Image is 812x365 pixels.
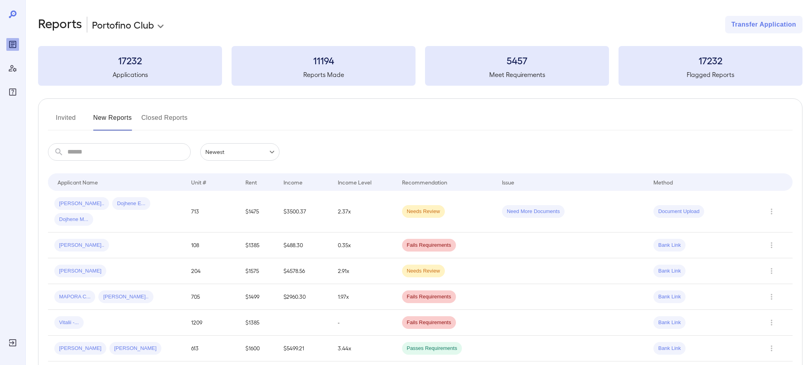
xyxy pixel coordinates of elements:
[191,177,206,187] div: Unit #
[653,267,686,275] span: Bank Link
[200,143,280,161] div: Newest
[54,216,93,223] span: Dojhene M...
[277,284,332,310] td: $2960.30
[232,54,416,67] h3: 11194
[765,265,778,277] button: Row Actions
[765,342,778,355] button: Row Actions
[277,336,332,361] td: $5499.21
[142,111,188,131] button: Closed Reports
[38,70,222,79] h5: Applications
[6,86,19,98] div: FAQ
[98,293,153,301] span: [PERSON_NAME]..
[57,177,98,187] div: Applicant Name
[402,208,445,215] span: Needs Review
[402,345,462,352] span: Passes Requirements
[38,16,82,33] h2: Reports
[6,336,19,349] div: Log Out
[185,336,239,361] td: 613
[653,242,686,249] span: Bank Link
[54,319,84,327] span: Vitalii -...
[109,345,161,352] span: [PERSON_NAME]
[239,284,277,310] td: $1499
[48,111,84,131] button: Invited
[239,191,277,232] td: $1475
[653,208,704,215] span: Document Upload
[232,70,416,79] h5: Reports Made
[619,70,802,79] h5: Flagged Reports
[331,258,395,284] td: 2.91x
[502,208,565,215] span: Need More Documents
[402,319,456,327] span: Fails Requirements
[54,242,109,249] span: [PERSON_NAME]..
[283,177,303,187] div: Income
[619,54,802,67] h3: 17232
[239,310,277,336] td: $1385
[338,177,372,187] div: Income Level
[402,242,456,249] span: Fails Requirements
[765,239,778,252] button: Row Actions
[54,200,109,207] span: [PERSON_NAME]..
[239,232,277,258] td: $1385
[402,293,456,301] span: Fails Requirements
[425,70,609,79] h5: Meet Requirements
[765,290,778,303] button: Row Actions
[277,191,332,232] td: $3500.37
[653,293,686,301] span: Bank Link
[425,54,609,67] h3: 5457
[92,18,154,31] p: Portofino Club
[6,38,19,51] div: Reports
[245,177,258,187] div: Rent
[653,319,686,327] span: Bank Link
[331,336,395,361] td: 3.44x
[502,177,515,187] div: Issue
[331,191,395,232] td: 2.37x
[185,284,239,310] td: 705
[653,345,686,352] span: Bank Link
[402,267,445,275] span: Needs Review
[54,345,106,352] span: [PERSON_NAME]
[331,232,395,258] td: 0.35x
[185,191,239,232] td: 713
[38,54,222,67] h3: 17232
[112,200,150,207] span: Dojhene E...
[765,316,778,329] button: Row Actions
[331,284,395,310] td: 1.97x
[277,232,332,258] td: $488.30
[653,177,673,187] div: Method
[185,258,239,284] td: 204
[54,267,106,275] span: [PERSON_NAME]
[765,205,778,218] button: Row Actions
[93,111,132,131] button: New Reports
[38,46,802,86] summary: 17232Applications11194Reports Made5457Meet Requirements17232Flagged Reports
[239,258,277,284] td: $1575
[402,177,447,187] div: Recommendation
[331,310,395,336] td: -
[185,232,239,258] td: 108
[54,293,95,301] span: MAPORA C...
[185,310,239,336] td: 1209
[239,336,277,361] td: $1600
[6,62,19,75] div: Manage Users
[277,258,332,284] td: $4578.56
[725,16,802,33] button: Transfer Application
